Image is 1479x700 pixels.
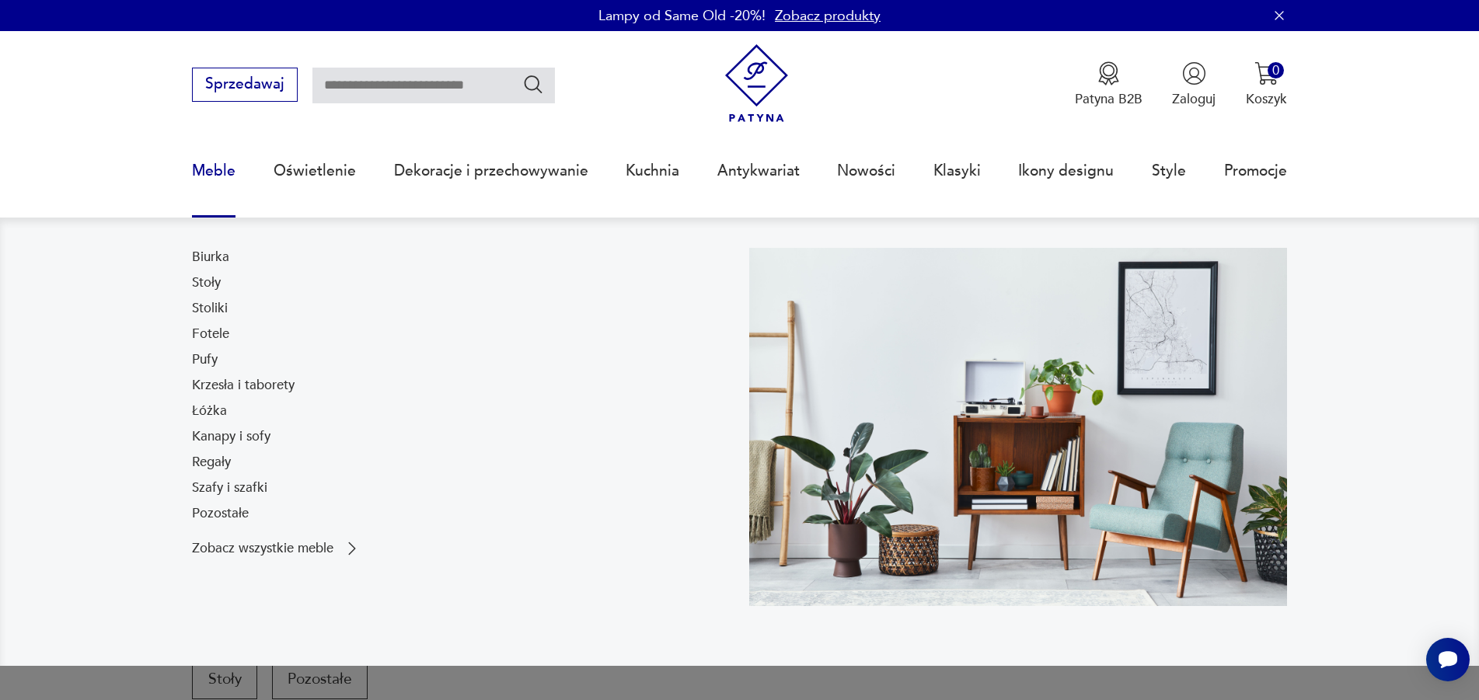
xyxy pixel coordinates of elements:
[192,135,235,207] a: Meble
[192,79,297,92] a: Sprzedawaj
[1182,61,1206,85] img: Ikonka użytkownika
[274,135,356,207] a: Oświetlenie
[192,68,297,102] button: Sprzedawaj
[1268,62,1284,78] div: 0
[749,248,1287,606] img: 969d9116629659dbb0bd4e745da535dc.jpg
[1152,135,1186,207] a: Style
[192,273,221,292] a: Stoły
[1075,61,1142,108] a: Ikona medaluPatyna B2B
[1426,638,1470,681] iframe: Smartsupp widget button
[192,248,229,266] a: Biurka
[192,376,295,395] a: Krzesła i taborety
[626,135,679,207] a: Kuchnia
[192,325,229,343] a: Fotele
[933,135,981,207] a: Klasyki
[1224,135,1287,207] a: Promocje
[192,402,227,420] a: Łóżka
[192,479,267,497] a: Szafy i szafki
[1172,90,1216,108] p: Zaloguj
[192,453,231,472] a: Regały
[598,6,766,26] p: Lampy od Same Old -20%!
[717,135,800,207] a: Antykwariat
[192,350,218,369] a: Pufy
[394,135,588,207] a: Dekoracje i przechowywanie
[1172,61,1216,108] button: Zaloguj
[1075,90,1142,108] p: Patyna B2B
[1246,90,1287,108] p: Koszyk
[192,299,228,318] a: Stoliki
[837,135,895,207] a: Nowości
[192,504,249,523] a: Pozostałe
[717,44,796,123] img: Patyna - sklep z meblami i dekoracjami vintage
[1097,61,1121,85] img: Ikona medalu
[192,542,333,555] p: Zobacz wszystkie meble
[775,6,881,26] a: Zobacz produkty
[522,73,545,96] button: Szukaj
[192,539,361,558] a: Zobacz wszystkie meble
[192,427,270,446] a: Kanapy i sofy
[1254,61,1278,85] img: Ikona koszyka
[1246,61,1287,108] button: 0Koszyk
[1018,135,1114,207] a: Ikony designu
[1075,61,1142,108] button: Patyna B2B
